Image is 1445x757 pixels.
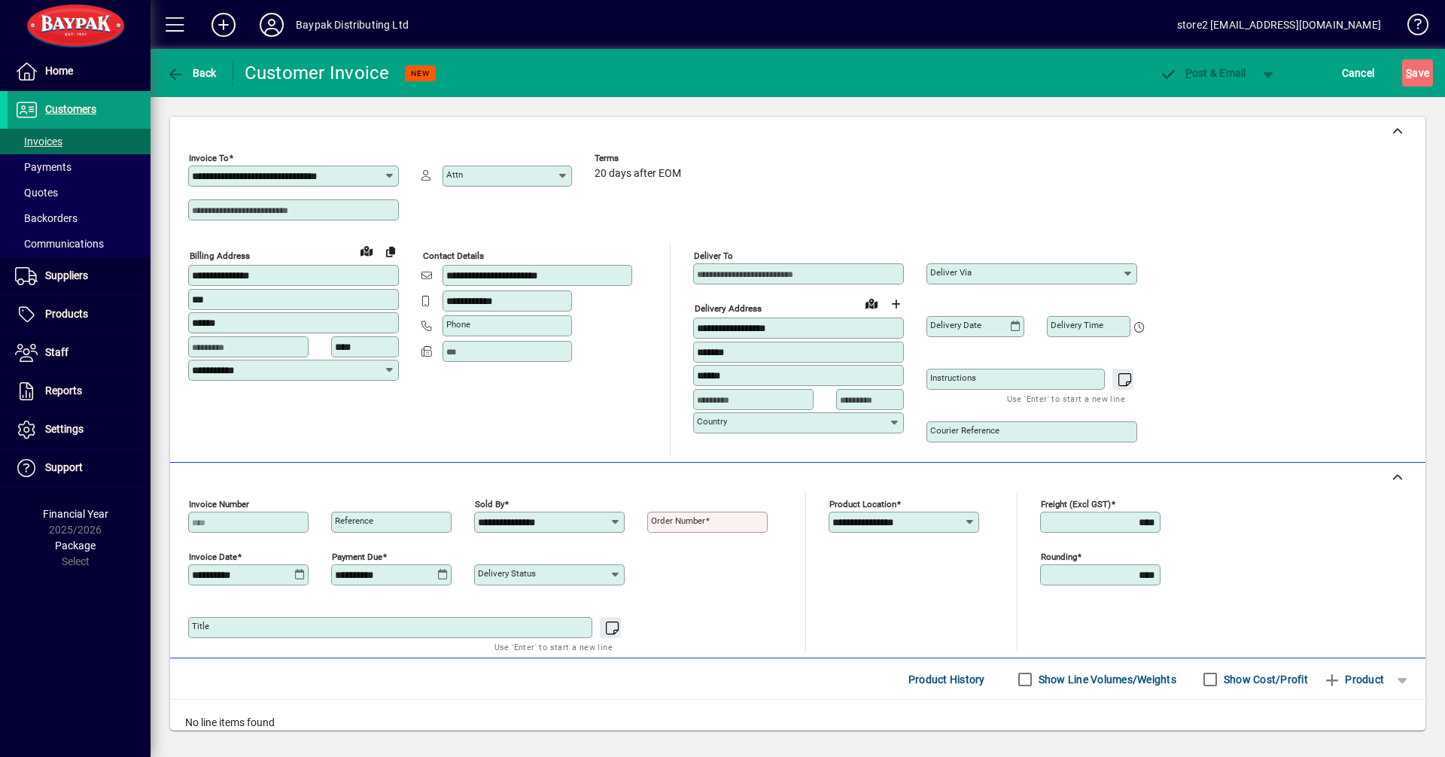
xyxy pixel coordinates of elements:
button: Product [1316,666,1392,693]
span: Customers [45,103,96,115]
div: store2 [EMAIL_ADDRESS][DOMAIN_NAME] [1177,13,1381,37]
span: Payments [15,161,71,173]
mat-label: Delivery status [478,568,536,579]
button: Choose address [884,292,908,316]
span: Financial Year [43,508,108,520]
button: Cancel [1338,59,1379,87]
a: Support [8,449,151,487]
button: Add [199,11,248,38]
span: ave [1406,61,1429,85]
div: No line items found [170,700,1425,746]
a: Invoices [8,129,151,154]
mat-label: Phone [446,319,470,330]
mat-label: Invoice date [189,552,237,562]
mat-label: Country [697,416,727,427]
label: Show Cost/Profit [1221,672,1308,687]
mat-label: Delivery date [930,320,981,330]
span: Product History [908,667,985,692]
mat-label: Attn [446,169,463,180]
button: Product History [902,666,991,693]
a: Backorders [8,205,151,231]
mat-label: Payment due [332,552,382,562]
a: Staff [8,334,151,372]
button: Save [1402,59,1433,87]
mat-hint: Use 'Enter' to start a new line [1007,390,1125,407]
label: Show Line Volumes/Weights [1036,672,1176,687]
span: Communications [15,238,104,250]
span: Suppliers [45,269,88,281]
mat-label: Invoice number [189,499,249,509]
mat-label: Product location [829,499,896,509]
mat-label: Title [192,621,209,631]
span: Support [45,461,83,473]
a: Reports [8,372,151,410]
mat-label: Order number [651,515,705,526]
mat-label: Deliver via [930,267,972,278]
mat-label: Reference [335,515,373,526]
app-page-header-button: Back [151,59,233,87]
span: Invoices [15,135,62,147]
mat-label: Freight (excl GST) [1041,499,1111,509]
span: Backorders [15,212,78,224]
a: Quotes [8,180,151,205]
mat-label: Courier Reference [930,425,999,436]
span: S [1406,67,1412,79]
span: Home [45,65,73,77]
a: Home [8,53,151,90]
mat-label: Rounding [1041,552,1077,562]
button: Copy to Delivery address [379,239,403,263]
span: NEW [411,68,430,78]
span: Package [55,540,96,552]
span: 20 days after EOM [595,168,681,180]
button: Profile [248,11,296,38]
span: Products [45,308,88,320]
mat-label: Deliver To [694,251,733,261]
mat-label: Invoice To [189,153,229,163]
span: Terms [595,154,685,163]
mat-label: Sold by [475,499,504,509]
span: ost & Email [1159,67,1246,79]
span: Product [1323,667,1384,692]
button: Back [163,59,221,87]
a: Products [8,296,151,333]
a: Suppliers [8,257,151,295]
div: Customer Invoice [245,61,390,85]
div: Baypak Distributing Ltd [296,13,409,37]
a: Settings [8,411,151,448]
mat-label: Instructions [930,372,976,383]
span: P [1185,67,1192,79]
span: Reports [45,385,82,397]
span: Quotes [15,187,58,199]
a: Communications [8,231,151,257]
span: Staff [45,346,68,358]
span: Cancel [1342,61,1375,85]
mat-label: Delivery time [1051,320,1103,330]
a: Payments [8,154,151,180]
mat-hint: Use 'Enter' to start a new line [494,638,613,655]
span: Back [166,67,217,79]
a: View on map [354,239,379,263]
span: Settings [45,423,84,435]
a: Knowledge Base [1396,3,1426,52]
a: View on map [859,291,884,315]
button: Post & Email [1151,59,1254,87]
